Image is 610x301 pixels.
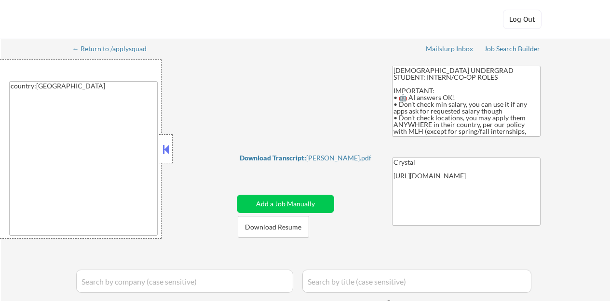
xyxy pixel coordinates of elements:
[240,154,306,162] strong: Download Transcript:
[72,45,156,55] a: ← Return to /applysquad
[302,270,531,293] input: Search by title (case sensitive)
[76,270,293,293] input: Search by company (case sensitive)
[426,45,474,52] div: Mailslurp Inbox
[240,154,374,168] a: Download Transcript:[PERSON_NAME].pdf
[238,216,309,238] button: Download Resume
[426,45,474,55] a: Mailslurp Inbox
[503,10,542,29] button: Log Out
[484,45,541,55] a: Job Search Builder
[240,155,374,161] div: [PERSON_NAME].pdf
[484,45,541,52] div: Job Search Builder
[237,195,334,213] button: Add a Job Manually
[72,45,156,52] div: ← Return to /applysquad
